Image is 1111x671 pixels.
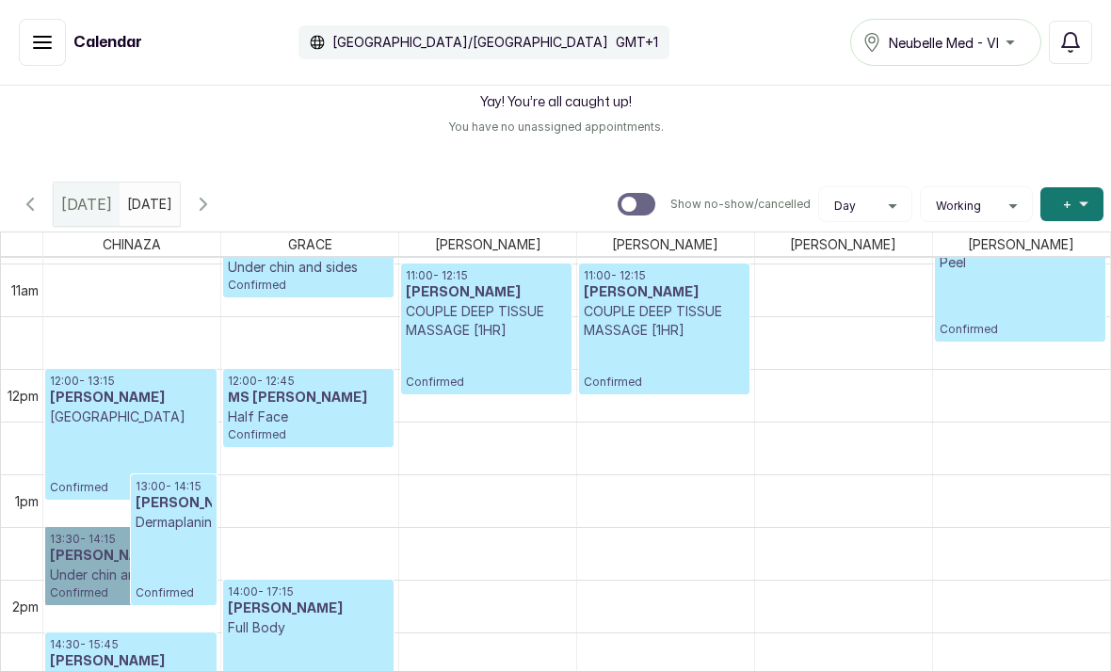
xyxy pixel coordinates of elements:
p: 11:00 - 12:15 [584,268,745,283]
span: GRACE [284,232,336,256]
p: 13:00 - 14:15 [136,479,212,494]
span: [PERSON_NAME] [431,232,545,256]
h3: [PERSON_NAME] [50,389,212,407]
p: Under chin and sides [228,258,389,277]
p: COUPLE DEEP TISSUE MASSAGE [1HR] [584,302,745,340]
p: You have no unassigned appointments. [448,120,664,135]
p: Full Body [228,618,389,637]
h3: [PERSON_NAME] [228,599,389,618]
span: + [1063,195,1071,214]
span: [DATE] [61,193,112,216]
h3: [PERSON_NAME] [406,283,567,302]
p: 14:00 - 17:15 [228,584,389,599]
span: Day [834,199,856,214]
p: GMT+1 [616,33,658,52]
p: Confirmed [584,340,745,390]
p: 14:30 - 15:45 [50,637,212,652]
span: [PERSON_NAME] [608,232,722,256]
p: Confirmed [228,426,389,442]
p: COUPLE DEEP TISSUE MASSAGE [1HR] [406,302,567,340]
div: 1pm [11,491,42,511]
p: [GEOGRAPHIC_DATA] [50,407,212,426]
p: Dermaplaning [136,513,212,532]
p: Half Face [228,407,389,426]
button: + [1040,187,1103,221]
div: 2pm [8,597,42,616]
div: 11am [8,280,42,300]
button: Neubelle Med - VI [850,19,1041,66]
h2: Yay! You’re all caught up! [480,93,632,112]
h3: [PERSON_NAME] [136,494,212,513]
p: Confirmed [228,277,389,293]
h3: [PERSON_NAME] [584,283,745,302]
span: CHINAZA [99,232,165,256]
p: Confirmed [136,532,212,600]
p: 11:00 - 12:15 [406,268,567,283]
h3: MS [PERSON_NAME] [228,389,389,407]
h1: Calendar [73,31,142,54]
span: Working [936,199,981,214]
div: 12pm [4,386,42,406]
span: [PERSON_NAME] [786,232,900,256]
p: [GEOGRAPHIC_DATA]/[GEOGRAPHIC_DATA] [332,33,608,52]
button: Day [827,199,904,214]
span: [PERSON_NAME] [964,232,1078,256]
p: Show no-show/cancelled [670,197,811,212]
div: [DATE] [54,183,120,226]
p: 12:00 - 13:15 [50,374,212,389]
p: Confirmed [940,272,1102,337]
h3: [PERSON_NAME] [50,652,212,671]
p: 12:00 - 12:45 [228,374,389,389]
p: Confirmed [50,426,212,495]
span: Neubelle Med - VI [889,33,999,53]
p: Confirmed [406,340,567,390]
button: Working [928,199,1024,214]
